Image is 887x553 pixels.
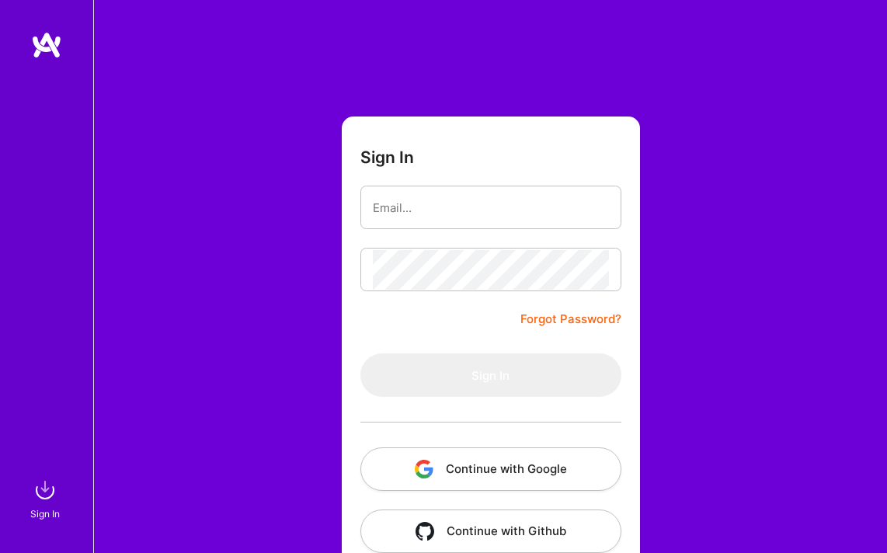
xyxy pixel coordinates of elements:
[30,506,60,522] div: Sign In
[360,353,621,397] button: Sign In
[373,188,609,228] input: Email...
[30,475,61,506] img: sign in
[31,31,62,59] img: logo
[415,460,433,478] img: icon
[520,310,621,329] a: Forgot Password?
[416,522,434,541] img: icon
[360,148,414,167] h3: Sign In
[360,447,621,491] button: Continue with Google
[33,475,61,522] a: sign inSign In
[360,510,621,553] button: Continue with Github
